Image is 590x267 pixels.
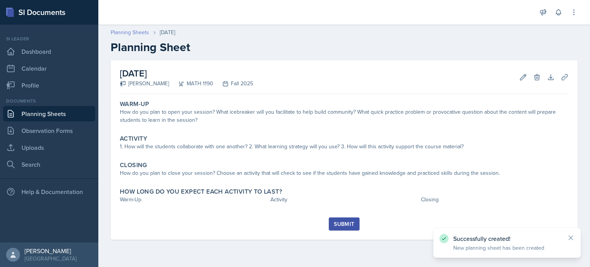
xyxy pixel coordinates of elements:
h2: Planning Sheet [111,40,578,54]
div: Documents [3,98,95,104]
div: [PERSON_NAME] [25,247,76,255]
div: Closing [421,196,568,204]
div: [PERSON_NAME] [120,80,169,88]
button: Submit [329,217,359,231]
div: 1. How will the students collaborate with one another? 2. What learning strategy will you use? 3.... [120,143,568,151]
a: Profile [3,78,95,93]
div: [DATE] [160,28,175,36]
h2: [DATE] [120,66,253,80]
a: Calendar [3,61,95,76]
div: How do you plan to open your session? What icebreaker will you facilitate to help build community... [120,108,568,124]
div: Help & Documentation [3,184,95,199]
div: [GEOGRAPHIC_DATA] [25,255,76,262]
a: Dashboard [3,44,95,59]
a: Planning Sheets [3,106,95,121]
div: Activity [270,196,418,204]
label: Activity [120,135,147,143]
p: Successfully created! [453,235,561,242]
label: Warm-Up [120,100,149,108]
a: Uploads [3,140,95,155]
a: Planning Sheets [111,28,149,36]
div: How do you plan to close your session? Choose an activity that will check to see if the students ... [120,169,568,177]
p: New planning sheet has been created [453,244,561,252]
div: Fall 2025 [213,80,253,88]
label: Closing [120,161,147,169]
a: Search [3,157,95,172]
div: Submit [334,221,354,227]
div: MATH 1190 [169,80,213,88]
div: Warm-Up [120,196,267,204]
label: How long do you expect each activity to last? [120,188,282,196]
div: Si leader [3,35,95,42]
a: Observation Forms [3,123,95,138]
